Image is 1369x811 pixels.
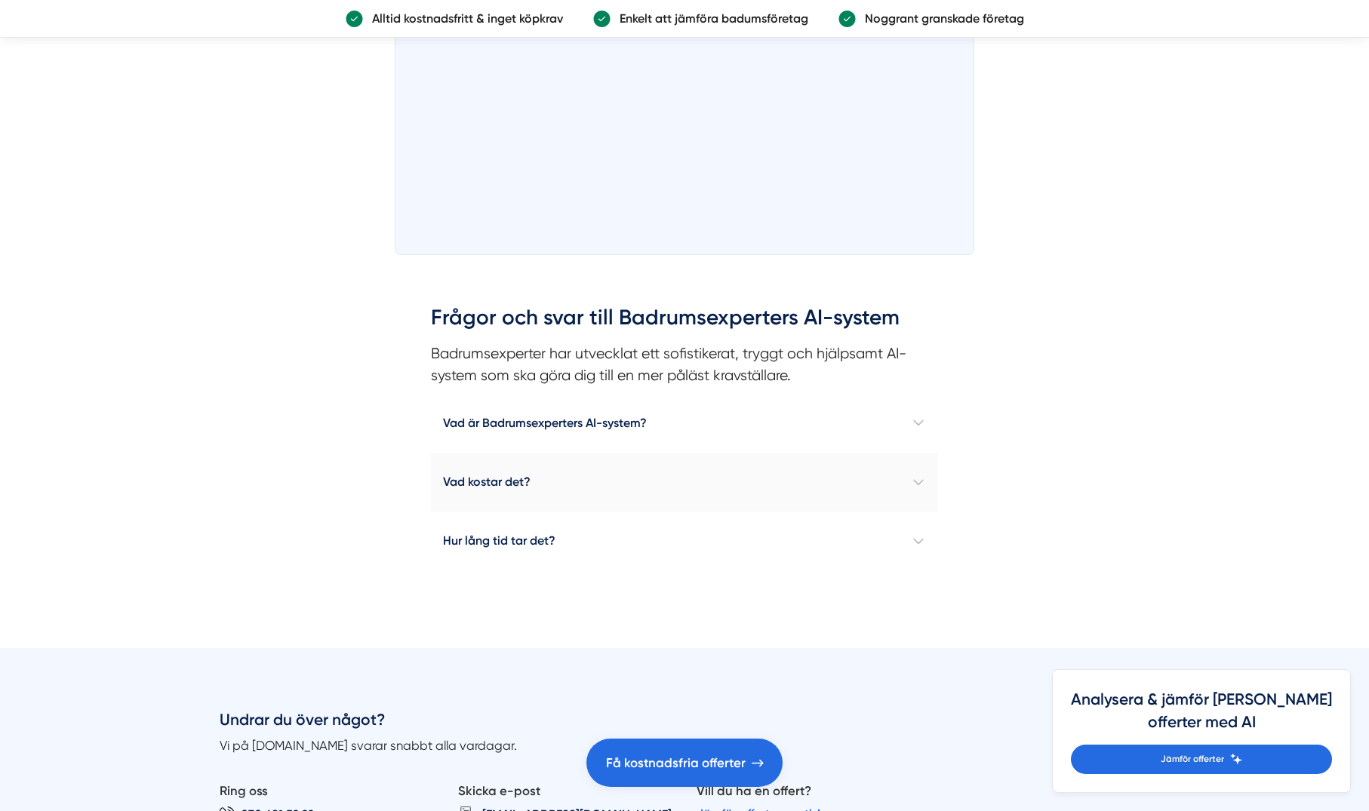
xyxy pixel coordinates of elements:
[606,753,746,773] span: Få kostnadsfria offerter
[431,301,938,343] h2: Frågor och svar till Badrumsexperters AI-system
[220,708,1149,736] h3: Undrar du över något?
[1161,752,1224,766] span: Jämför offerter
[697,781,911,806] p: Vill du ha en offert?
[431,343,938,394] section: Badrumsexperter har utvecklat ett sofistikerat, tryggt och hjälpsamt AI-system som ska göra dig t...
[431,394,938,453] h4: Vad är Badrumsexperters AI-system?
[458,781,672,806] p: Skicka e-post
[431,511,938,570] h4: Hur lång tid tar det?
[220,781,434,806] p: Ring oss
[1071,688,1332,745] h4: Analysera & jämför [PERSON_NAME] offerter med AI
[1071,745,1332,774] a: Jämför offerter
[431,453,938,511] h4: Vad kostar det?
[220,736,1149,756] p: Vi på [DOMAIN_NAME] svarar snabbt alla vardagar.
[363,9,563,28] p: Alltid kostnadsfritt & inget köpkrav
[586,739,783,787] a: Få kostnadsfria offerter
[611,9,808,28] p: Enkelt att jämföra badumsföretag
[856,9,1024,28] p: Noggrant granskade företag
